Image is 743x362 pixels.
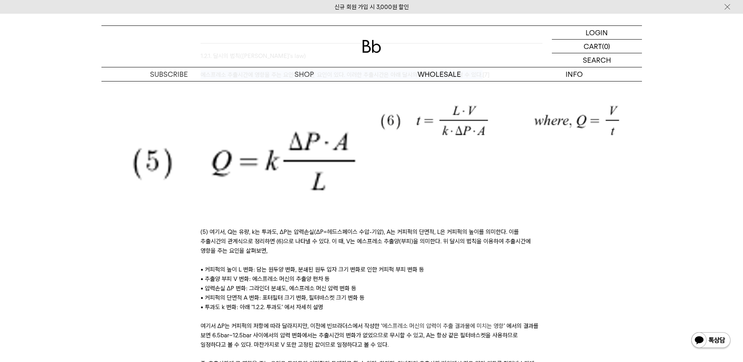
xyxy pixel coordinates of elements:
a: SHOP [237,67,372,81]
p: • 투과도 k 변화: 아래 '1.2.2. 투과도' 에서 자세히 설명 [201,302,542,312]
p: (0) [602,40,610,53]
p: • 압력손실 ΔP 변화: 그라인더 분쇄도, 에스프레소 머신 압력 변화 등 [201,284,542,293]
a: 신규 회원 가입 시 3,000원 할인 [334,4,409,11]
p: SEARCH [583,53,611,67]
p: WHOLESALE [372,67,507,81]
p: INFO [507,67,642,81]
p: LOGIN [586,26,608,39]
p: CART [584,40,602,53]
p: • 커피퍽의 높이 L 변화: 담는 원두양 변화, 분쇄된 원두 입자 크기 변화로 인한 커피퍽 부피 변화 등 [201,265,542,274]
img: 7_162244.png [113,98,372,223]
img: 8_162313.png [372,89,630,153]
a: LOGIN [552,26,642,40]
p: • 추출양 부피 V 변화: 에스프레소 머신의 추출양 편차 등 [201,274,542,284]
p: (5) 여기서, Q는 유량, k는 투과도, ΔP는 압력손실(ΔP=헤드스페이스 수압-기압), A는 커피퍽의 단면적, L은 커피퍽의 높이를 의미한다. 이를 추출시간의 관계식으로 ... [201,227,542,255]
img: 카카오톡 채널 1:1 채팅 버튼 [691,331,731,350]
img: 로고 [362,40,381,53]
p: • 커피퍽의 단면적 A 변화: 포터필터 크기 변화, 필터바스켓 크기 변화 등 [201,293,542,302]
a: CART (0) [552,40,642,53]
a: SUBSCRIBE [101,67,237,81]
p: 여기서 ΔP는 커피퍽의 저항에 따라 달라지지만, 이전에 빈브라더스에서 작성한 ' ' 에서의 결과를 보면 6.5bar~12.5bar 사이에서의 압력 변화에서는 추출시간의 변화가... [201,321,542,349]
a: 에스프레소 머신의 압력이 추출 결과물에 미치는 영향 [382,322,504,329]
